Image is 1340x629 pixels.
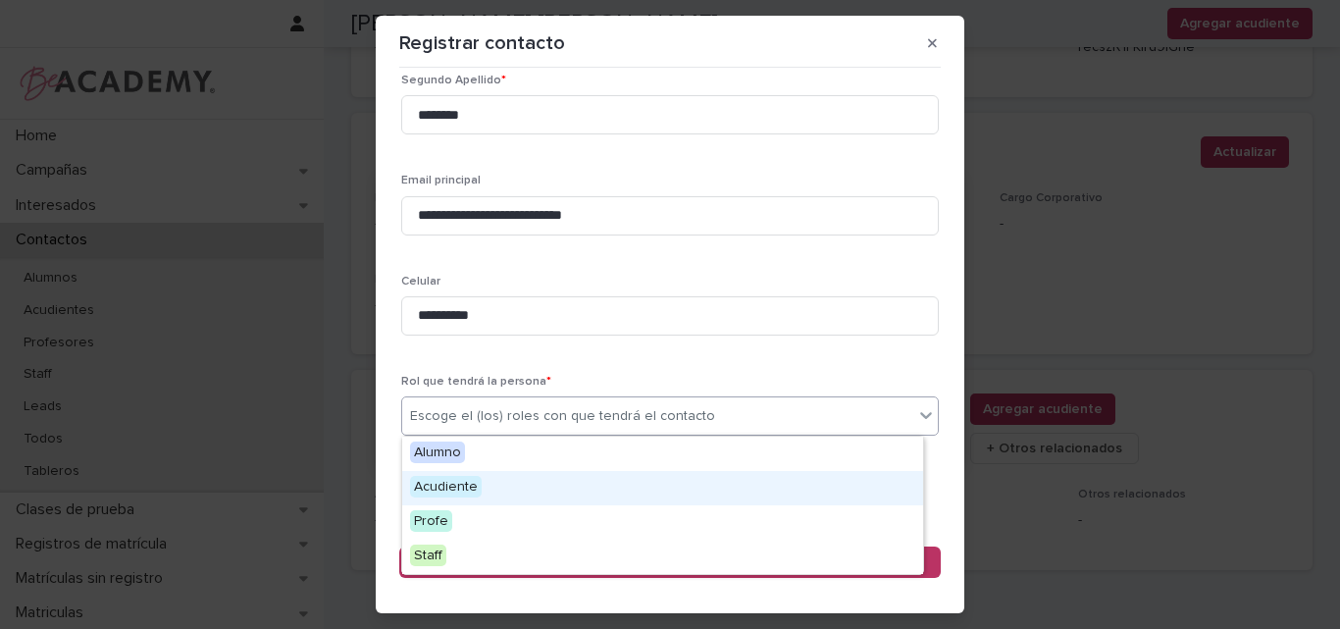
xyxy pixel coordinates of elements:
[402,471,923,505] div: Acudiente
[402,505,923,540] div: Profe
[410,406,715,427] div: Escoge el (los) roles con que tendrá el contacto
[401,276,440,288] span: Celular
[401,376,551,388] span: Rol que tendrá la persona
[401,175,481,186] span: Email principal
[402,540,923,574] div: Staff
[410,442,465,463] span: Alumno
[410,545,446,566] span: Staff
[399,547,941,578] button: Save
[401,75,506,86] span: Segundo Apellido
[410,476,482,498] span: Acudiente
[410,510,452,532] span: Profe
[399,31,565,55] p: Registrar contacto
[402,437,923,471] div: Alumno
